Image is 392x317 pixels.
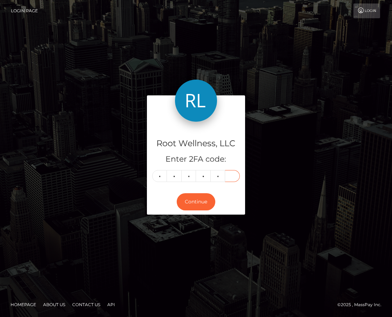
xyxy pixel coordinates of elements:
h5: Enter 2FA code: [152,154,240,165]
a: Homepage [8,299,39,310]
h4: Root Wellness, LLC [152,137,240,150]
a: Contact Us [69,299,103,310]
div: © 2025 , MassPay Inc. [337,301,387,309]
a: API [104,299,118,310]
img: Root Wellness, LLC [175,80,217,122]
a: Login [353,4,380,18]
a: Login Page [11,4,38,18]
button: Continue [177,193,215,210]
a: About Us [40,299,68,310]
